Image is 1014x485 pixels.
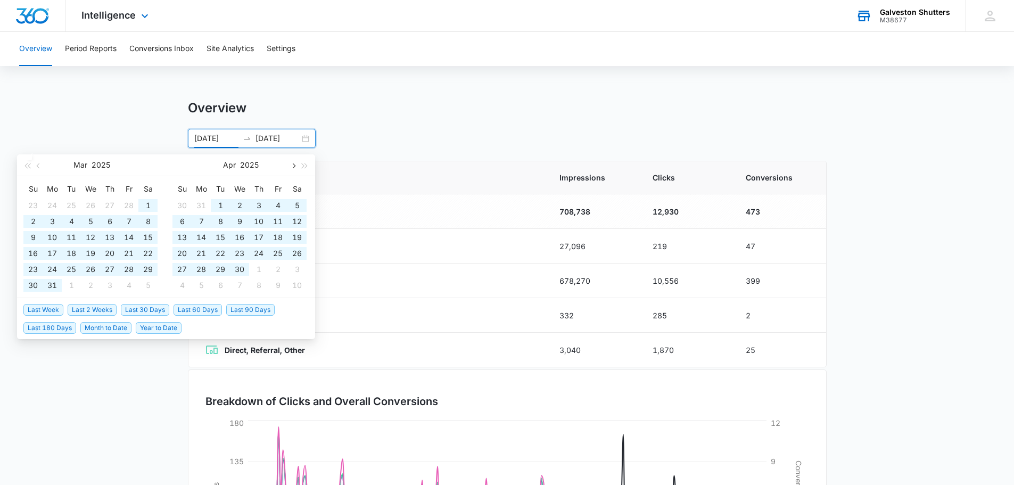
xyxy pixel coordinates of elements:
[205,393,438,409] h3: Breakdown of Clicks and Overall Conversions
[62,261,81,277] td: 2025-03-25
[195,247,208,260] div: 21
[65,279,78,292] div: 1
[223,154,236,176] button: Apr
[547,229,640,264] td: 27,096
[233,215,246,228] div: 9
[27,247,39,260] div: 16
[249,261,268,277] td: 2025-05-01
[192,245,211,261] td: 2025-04-21
[100,229,119,245] td: 2025-03-13
[27,279,39,292] div: 30
[287,180,307,198] th: Sa
[172,213,192,229] td: 2025-04-06
[268,245,287,261] td: 2025-04-25
[547,298,640,333] td: 332
[211,229,230,245] td: 2025-04-15
[211,245,230,261] td: 2025-04-22
[230,261,249,277] td: 2025-04-30
[291,279,303,292] div: 10
[291,215,303,228] div: 12
[271,231,284,244] div: 18
[138,261,158,277] td: 2025-03-29
[23,304,63,316] span: Last Week
[142,279,154,292] div: 5
[43,198,62,213] td: 2025-02-24
[138,180,158,198] th: Sa
[252,215,265,228] div: 10
[230,198,249,213] td: 2025-04-02
[207,32,254,66] button: Site Analytics
[640,229,733,264] td: 219
[233,231,246,244] div: 16
[23,261,43,277] td: 2025-03-23
[62,198,81,213] td: 2025-02-25
[100,198,119,213] td: 2025-02-27
[23,245,43,261] td: 2025-03-16
[84,263,97,276] div: 26
[119,198,138,213] td: 2025-02-28
[172,198,192,213] td: 2025-03-30
[243,134,251,143] span: swap-right
[214,199,227,212] div: 1
[129,32,194,66] button: Conversions Inbox
[547,194,640,229] td: 708,738
[43,229,62,245] td: 2025-03-10
[733,333,826,367] td: 25
[103,215,116,228] div: 6
[252,247,265,260] div: 24
[142,247,154,260] div: 22
[291,199,303,212] div: 5
[225,346,305,355] strong: Direct, Referral, Other
[249,180,268,198] th: Th
[103,279,116,292] div: 3
[174,304,222,316] span: Last 60 Days
[291,231,303,244] div: 19
[81,10,136,21] span: Intelligence
[84,231,97,244] div: 12
[271,215,284,228] div: 11
[271,247,284,260] div: 25
[192,180,211,198] th: Mo
[252,231,265,244] div: 17
[192,229,211,245] td: 2025-04-14
[23,277,43,293] td: 2025-03-30
[46,247,59,260] div: 17
[176,231,188,244] div: 13
[119,261,138,277] td: 2025-03-28
[81,261,100,277] td: 2025-03-26
[195,231,208,244] div: 14
[43,245,62,261] td: 2025-03-17
[142,231,154,244] div: 15
[733,264,826,298] td: 399
[195,263,208,276] div: 28
[287,213,307,229] td: 2025-04-12
[176,263,188,276] div: 27
[771,457,776,466] tspan: 9
[287,277,307,293] td: 2025-05-10
[122,215,135,228] div: 7
[23,229,43,245] td: 2025-03-09
[640,194,733,229] td: 12,930
[119,245,138,261] td: 2025-03-21
[230,213,249,229] td: 2025-04-09
[176,199,188,212] div: 30
[653,172,720,183] span: Clicks
[211,277,230,293] td: 2025-05-06
[287,198,307,213] td: 2025-04-05
[19,32,52,66] button: Overview
[27,231,39,244] div: 9
[65,231,78,244] div: 11
[122,231,135,244] div: 14
[233,199,246,212] div: 2
[267,32,295,66] button: Settings
[46,231,59,244] div: 10
[138,198,158,213] td: 2025-03-01
[103,231,116,244] div: 13
[122,263,135,276] div: 28
[195,279,208,292] div: 5
[92,154,110,176] button: 2025
[138,245,158,261] td: 2025-03-22
[103,247,116,260] div: 20
[121,304,169,316] span: Last 30 Days
[81,213,100,229] td: 2025-03-05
